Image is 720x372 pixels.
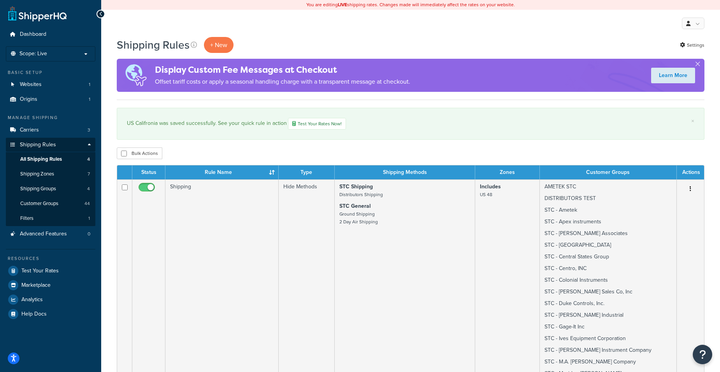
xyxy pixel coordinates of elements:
a: All Shipping Rules 4 [6,152,95,167]
a: Learn More [651,68,695,83]
a: Settings [680,40,704,51]
th: Rule Name : activate to sort column ascending [165,165,279,179]
li: Carriers [6,123,95,137]
small: Distributors Shipping [339,191,383,198]
a: Websites 1 [6,77,95,92]
small: US 48 [480,191,492,198]
p: STC - Apex instruments [544,218,672,226]
span: Shipping Zones [20,171,54,177]
li: Shipping Groups [6,182,95,196]
li: Shipping Zones [6,167,95,181]
span: Customer Groups [20,200,58,207]
span: 1 [88,215,90,222]
h1: Shipping Rules [117,37,190,53]
img: duties-banner-06bc72dcb5fe05cb3f9472aba00be2ae8eb53ab6f0d8bb03d382ba314ac3c341.png [117,59,155,92]
div: Basic Setup [6,69,95,76]
th: Actions [677,165,704,179]
div: Resources [6,255,95,262]
span: 1 [89,96,90,103]
small: Ground Shipping 2 Day Air Shipping [339,211,378,225]
strong: STC General [339,202,371,210]
a: Carriers 3 [6,123,95,137]
a: Advanced Features 0 [6,227,95,241]
span: Analytics [21,297,43,303]
li: Shipping Rules [6,138,95,226]
p: STC - Duke Controls, Inc. [544,300,672,307]
span: 4 [87,156,90,163]
li: Advanced Features [6,227,95,241]
button: Open Resource Center [693,345,712,364]
p: STC - [GEOGRAPHIC_DATA] [544,241,672,249]
a: ShipperHQ Home [8,6,67,21]
li: Origins [6,92,95,107]
span: Advanced Features [20,231,67,237]
th: Customer Groups [540,165,677,179]
p: DISTRIBUTORS TEST [544,195,672,202]
span: All Shipping Rules [20,156,62,163]
p: + New [204,37,234,53]
li: Customer Groups [6,197,95,211]
div: US Califronia was saved successfully. See your quick rule in action [127,118,694,130]
a: Origins 1 [6,92,95,107]
p: STC - [PERSON_NAME] Industrial [544,311,672,319]
strong: STC Shipping [339,182,373,191]
span: Scope: Live [19,51,47,57]
a: Dashboard [6,27,95,42]
span: 3 [88,127,90,133]
a: Analytics [6,293,95,307]
p: STC - Colonial Instruments [544,276,672,284]
p: Offset tariff costs or apply a seasonal handling charge with a transparent message at checkout. [155,76,410,87]
b: LIVE [338,1,347,8]
p: STC - [PERSON_NAME] Instrument Company [544,346,672,354]
th: Zones [475,165,540,179]
a: Shipping Zones 7 [6,167,95,181]
a: Test Your Rates Now! [288,118,346,130]
li: Websites [6,77,95,92]
p: STC - Ives Equipment Corporation [544,335,672,342]
span: Shipping Rules [20,142,56,148]
span: Help Docs [21,311,47,318]
strong: Includes [480,182,501,191]
span: 44 [84,200,90,207]
span: Origins [20,96,37,103]
span: 4 [87,186,90,192]
a: Shipping Groups 4 [6,182,95,196]
a: × [691,118,694,124]
th: Shipping Methods [335,165,475,179]
p: STC - M.A. [PERSON_NAME] Company [544,358,672,366]
p: STC - Centro, INC [544,265,672,272]
div: Manage Shipping [6,114,95,121]
span: Filters [20,215,33,222]
a: Marketplace [6,278,95,292]
span: Websites [20,81,42,88]
button: Bulk Actions [117,147,162,159]
p: STC - Ametek [544,206,672,214]
span: 7 [88,171,90,177]
th: Status [132,165,165,179]
a: Customer Groups 44 [6,197,95,211]
p: STC - Central States Group [544,253,672,261]
li: All Shipping Rules [6,152,95,167]
span: Marketplace [21,282,51,289]
p: STC - [PERSON_NAME] Associates [544,230,672,237]
p: STC - [PERSON_NAME] Sales Co, Inc [544,288,672,296]
span: 0 [88,231,90,237]
a: Help Docs [6,307,95,321]
span: Shipping Groups [20,186,56,192]
li: Filters [6,211,95,226]
a: Filters 1 [6,211,95,226]
span: Dashboard [20,31,46,38]
th: Type [279,165,335,179]
span: Test Your Rates [21,268,59,274]
span: Carriers [20,127,39,133]
a: Shipping Rules [6,138,95,152]
a: Test Your Rates [6,264,95,278]
h4: Display Custom Fee Messages at Checkout [155,63,410,76]
span: 1 [89,81,90,88]
p: STC - Gage-It Inc [544,323,672,331]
